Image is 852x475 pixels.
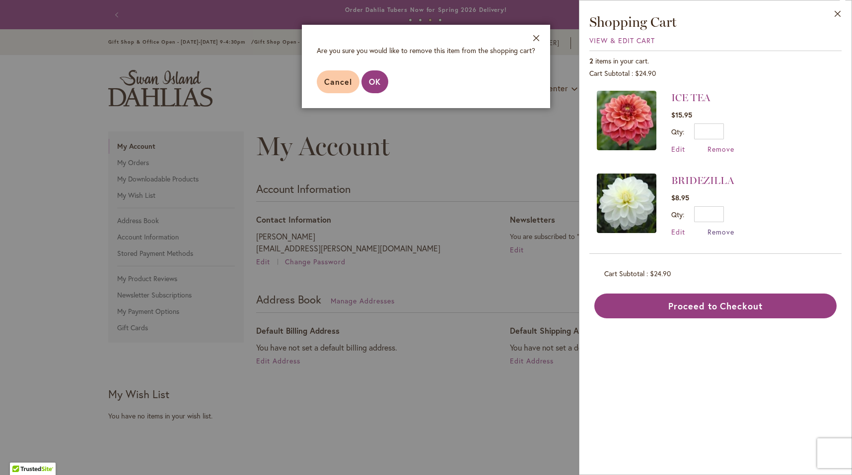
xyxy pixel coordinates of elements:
[594,294,837,318] button: Proceed to Checkout
[708,227,734,237] a: Remove
[589,36,655,45] a: View & Edit Cart
[604,269,644,278] span: Cart Subtotal
[589,56,593,65] span: 2
[671,210,684,219] label: Qty
[708,144,734,154] a: Remove
[597,174,656,237] a: BRIDEZILLA
[671,127,684,136] label: Qty
[324,76,352,87] span: Cancel
[671,227,685,237] a: Edit
[597,91,656,154] a: ICE TEA
[589,13,677,30] span: Shopping Cart
[671,193,689,202] span: $8.95
[671,92,710,104] a: ICE TEA
[317,70,359,93] button: Cancel
[671,175,734,186] a: BRIDEZILLA
[595,56,649,65] span: items in your cart.
[671,144,685,154] a: Edit
[369,76,381,87] span: OK
[650,269,671,278] span: $24.90
[597,91,656,150] img: ICE TEA
[317,46,535,56] div: Are you sure you would like to remove this item from the shopping cart?
[635,68,656,78] span: $24.90
[7,440,35,468] iframe: Launch Accessibility Center
[597,174,656,233] img: BRIDEZILLA
[589,68,630,78] span: Cart Subtotal
[361,70,388,93] button: OK
[671,110,692,119] span: $15.95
